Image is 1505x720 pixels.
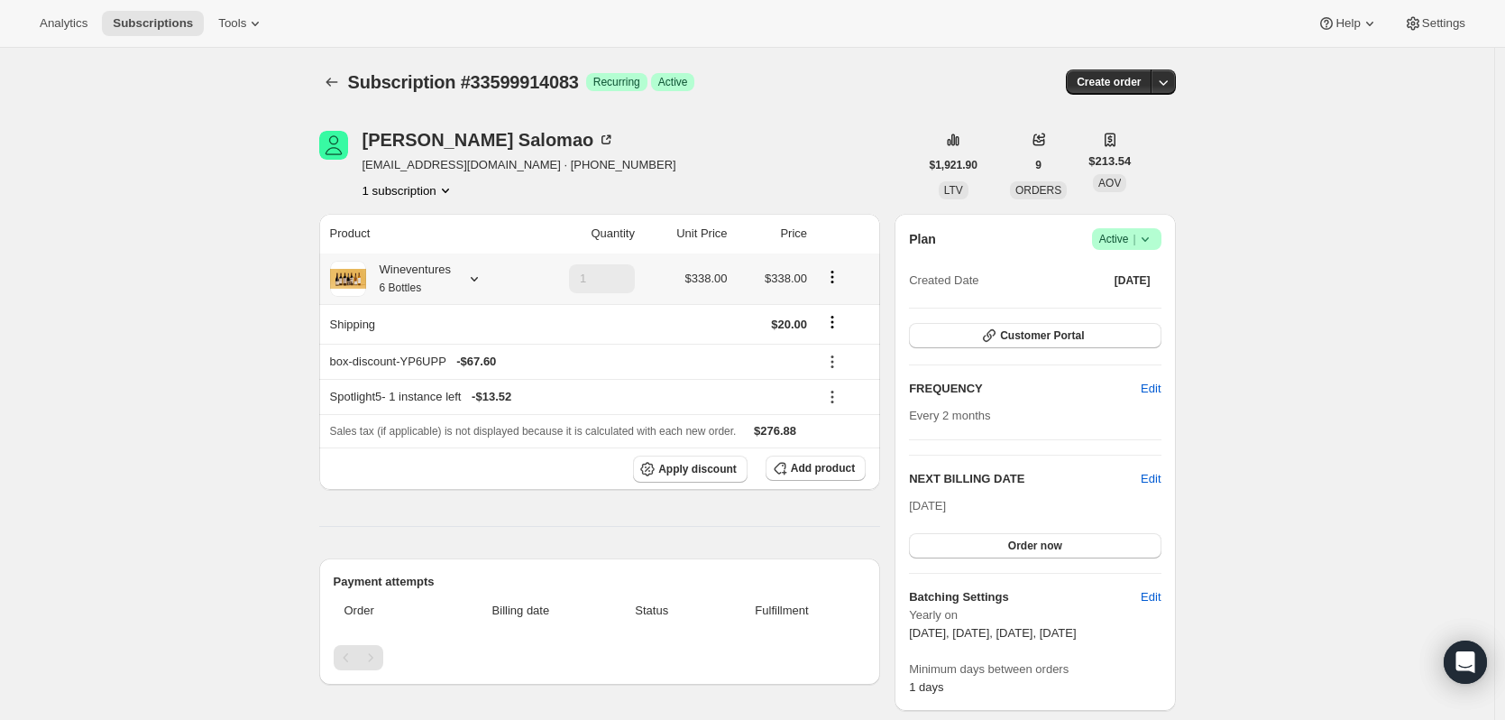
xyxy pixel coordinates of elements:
span: $276.88 [754,424,796,438]
span: Order now [1008,539,1062,553]
button: Analytics [29,11,98,36]
span: | [1133,232,1135,246]
button: Subscriptions [319,69,344,95]
span: Active [1099,230,1154,248]
span: [DATE], [DATE], [DATE], [DATE] [909,626,1076,640]
span: Add product [791,461,855,475]
h6: Batching Settings [909,588,1141,606]
span: Customer Portal [1000,328,1084,343]
div: box-discount-YP6UPP [330,353,808,371]
span: $213.54 [1088,152,1131,171]
button: 9 [1024,152,1052,178]
button: Help [1307,11,1389,36]
span: ORDERS [1015,184,1061,197]
button: $1,921.90 [919,152,988,178]
span: Status [606,602,698,620]
th: Order [334,591,442,631]
div: Spotlight5 - 1 instance left [330,388,808,406]
span: Tools [218,16,246,31]
span: AOV [1098,177,1121,189]
span: LTV [944,184,963,197]
span: 1 days [909,680,943,694]
button: Product actions [362,181,454,199]
span: Apply discount [658,462,737,476]
span: Help [1335,16,1360,31]
span: Active [658,75,688,89]
span: Yearly on [909,606,1161,624]
span: Billing date [446,602,595,620]
th: Shipping [319,304,526,344]
h2: Plan [909,230,936,248]
h2: FREQUENCY [909,380,1141,398]
span: Recurring [593,75,640,89]
button: [DATE] [1104,268,1161,293]
span: $1,921.90 [930,158,977,172]
button: Subscriptions [102,11,204,36]
nav: Pagination [334,645,867,670]
span: Created Date [909,272,978,290]
div: Open Intercom Messenger [1444,641,1487,684]
button: Edit [1130,583,1171,612]
button: Customer Portal [909,323,1161,348]
span: Edit [1141,588,1161,606]
span: Every 2 months [909,409,990,422]
span: [EMAIL_ADDRESS][DOMAIN_NAME] · [PHONE_NUMBER] [362,156,676,174]
span: Settings [1422,16,1465,31]
th: Product [319,214,526,254]
button: Settings [1393,11,1476,36]
button: Shipping actions [818,312,847,332]
span: - $13.52 [472,388,511,406]
th: Price [733,214,813,254]
span: Subscriptions [113,16,193,31]
span: [DATE] [1115,273,1151,288]
h2: Payment attempts [334,573,867,591]
span: Edit [1141,380,1161,398]
span: 9 [1035,158,1042,172]
span: Analytics [40,16,87,31]
span: $338.00 [765,272,807,285]
div: [PERSON_NAME] Salomao [362,131,616,149]
span: Beth Salomao [319,131,348,160]
button: Order now [909,533,1161,558]
button: Create order [1066,69,1152,95]
button: Edit [1141,470,1161,488]
th: Quantity [525,214,640,254]
span: $20.00 [771,318,807,331]
th: Unit Price [640,214,733,254]
span: - $67.60 [456,353,496,371]
span: [DATE] [909,499,946,512]
button: Apply discount [633,456,748,483]
span: Subscription #33599914083 [348,72,579,92]
span: $338.00 [685,272,728,285]
span: Sales tax (if applicable) is not displayed because it is calculated with each new order. [330,425,737,438]
button: Tools [207,11,275,36]
button: Add product [766,456,866,481]
button: Product actions [818,267,847,287]
h2: NEXT BILLING DATE [909,470,1141,488]
div: Wineventures [366,261,451,297]
span: Fulfillment [709,602,855,620]
button: Edit [1130,374,1171,403]
span: Create order [1077,75,1141,89]
small: 6 Bottles [380,282,422,294]
span: Minimum days between orders [909,660,1161,678]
